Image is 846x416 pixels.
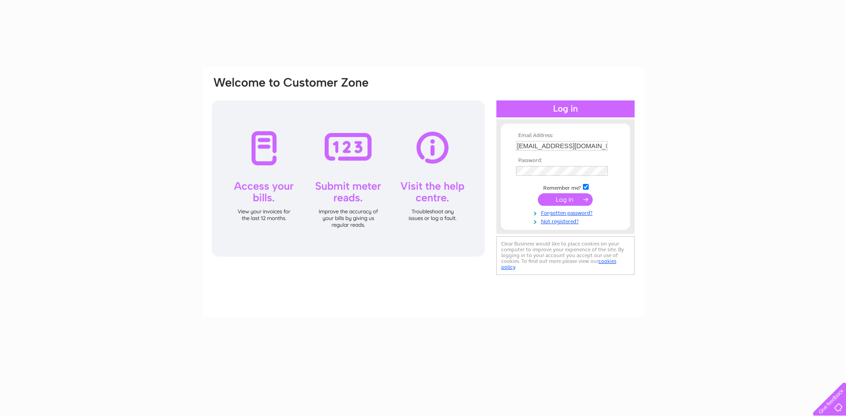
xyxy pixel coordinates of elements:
th: Email Address: [514,133,617,139]
td: Remember me? [514,183,617,191]
input: Submit [538,193,593,206]
a: Not registered? [516,216,617,225]
a: cookies policy [501,258,616,270]
div: Clear Business would like to place cookies on your computer to improve your experience of the sit... [496,236,635,275]
th: Password: [514,158,617,164]
a: Forgotten password? [516,208,617,216]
